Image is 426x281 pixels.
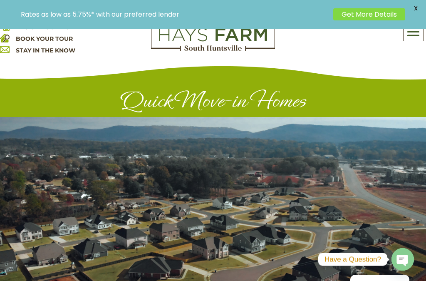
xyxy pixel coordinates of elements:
[21,10,329,18] p: Rates as low as 5.75%* with our preferred lender
[42,88,383,117] h1: Quick Move-in Homes
[16,47,75,54] a: STAY IN THE KNOW
[151,45,275,53] a: hays farm homes huntsville development
[151,21,275,51] img: Logo
[16,35,73,42] a: BOOK YOUR TOUR
[333,8,405,20] a: Get More Details
[409,2,422,15] span: X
